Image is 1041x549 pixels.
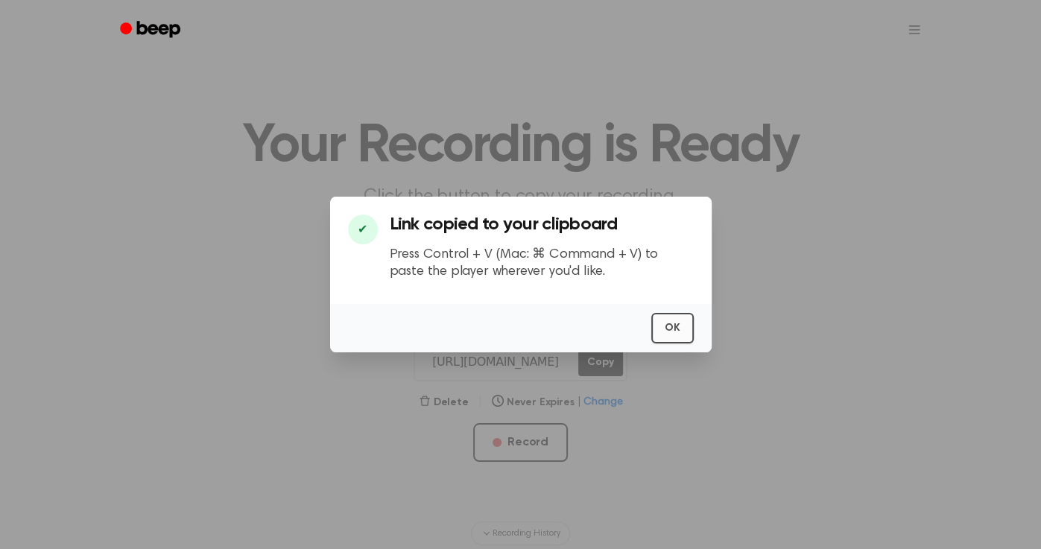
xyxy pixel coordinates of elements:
[651,313,694,343] button: OK
[390,215,694,235] h3: Link copied to your clipboard
[390,247,694,280] p: Press Control + V (Mac: ⌘ Command + V) to paste the player wherever you'd like.
[348,215,378,244] div: ✔
[110,16,194,45] a: Beep
[896,12,932,48] button: Open menu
